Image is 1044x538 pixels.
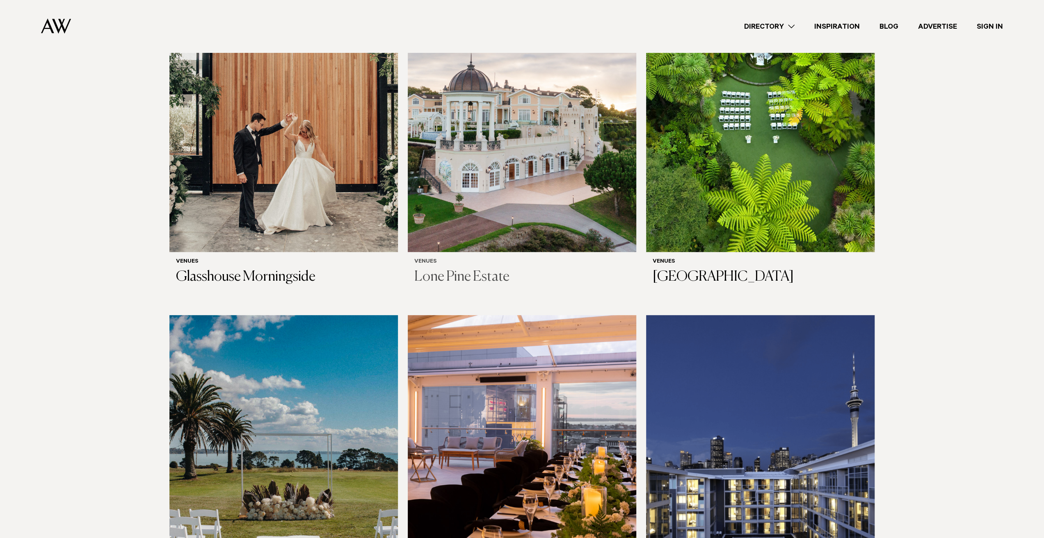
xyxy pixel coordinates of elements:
a: Inspiration [804,21,870,32]
a: Sign In [967,21,1013,32]
h3: [GEOGRAPHIC_DATA] [653,269,868,286]
h3: Glasshouse Morningside [176,269,391,286]
img: Auckland Weddings Logo [41,18,71,34]
a: Directory [734,21,804,32]
a: Advertise [908,21,967,32]
h6: Venues [653,259,868,266]
a: Blog [870,21,908,32]
h6: Venues [414,259,630,266]
h6: Venues [176,259,391,266]
h3: Lone Pine Estate [414,269,630,286]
